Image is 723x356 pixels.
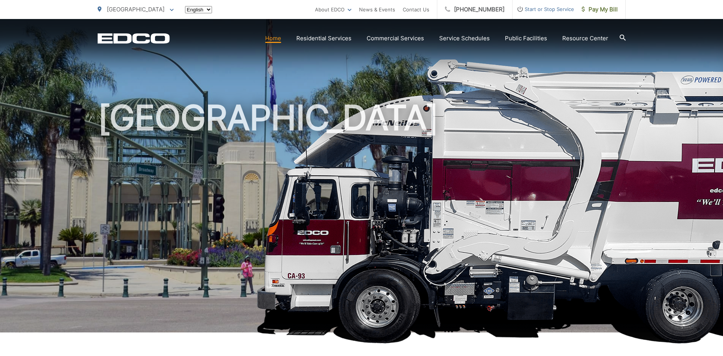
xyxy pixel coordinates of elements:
a: EDCD logo. Return to the homepage. [98,33,170,44]
a: Service Schedules [439,34,490,43]
a: Public Facilities [505,34,547,43]
span: Pay My Bill [582,5,618,14]
a: Resource Center [562,34,608,43]
select: Select a language [185,6,212,13]
h1: [GEOGRAPHIC_DATA] [98,99,626,339]
span: [GEOGRAPHIC_DATA] [107,6,165,13]
a: Residential Services [296,34,351,43]
a: Contact Us [403,5,429,14]
a: Commercial Services [367,34,424,43]
a: Home [265,34,281,43]
a: About EDCO [315,5,351,14]
a: News & Events [359,5,395,14]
